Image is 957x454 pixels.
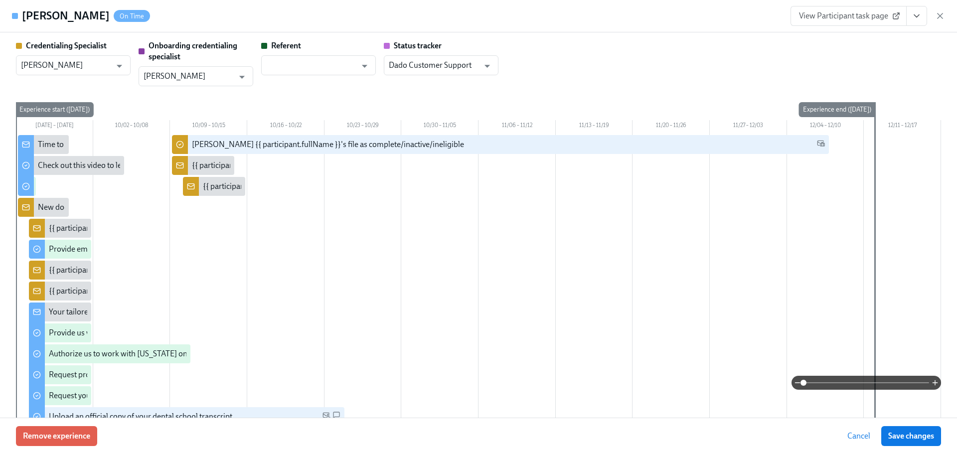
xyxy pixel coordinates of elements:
[38,160,204,171] div: Check out this video to learn more about the OCC
[357,58,372,74] button: Open
[49,369,287,380] div: Request proof of your {{ participant.regionalExamPassed }} test scores
[23,431,90,441] span: Remove experience
[22,8,110,23] h4: [PERSON_NAME]
[247,120,324,133] div: 10/16 – 10/22
[49,244,236,255] div: Provide employment verification for 3 of the last 5 years
[170,120,247,133] div: 10/09 – 10/15
[864,120,941,133] div: 12/11 – 12/17
[49,390,144,401] div: Request your JCDNE scores
[38,139,207,150] div: Time to begin your [US_STATE] license application
[324,120,402,133] div: 10/23 – 10/29
[394,41,442,50] strong: Status tracker
[817,139,825,151] span: Work Email
[791,6,907,26] a: View Participant task page
[49,327,278,338] div: Provide us with some extra info for the [US_STATE] state application
[114,12,150,20] span: On Time
[322,411,330,423] span: Personal Email
[49,286,309,297] div: {{ participant.fullName }} has uploaded a receipt for their regional test scores
[192,160,459,171] div: {{ participant.fullName }} has requested verification of their [US_STATE] license
[556,120,633,133] div: 11/13 – 11/19
[203,181,441,192] div: {{ participant.fullName }} has uploaded their Third Party Authorization
[49,411,232,422] div: Upload an official copy of your dental school transcript
[15,102,94,117] div: Experience start ([DATE])
[799,11,898,21] span: View Participant task page
[840,426,877,446] button: Cancel
[478,120,556,133] div: 11/06 – 11/12
[49,223,305,234] div: {{ participant.fullName }} has uploaded a receipt for their JCDNE test scores
[234,69,250,85] button: Open
[881,426,941,446] button: Save changes
[401,120,478,133] div: 10/30 – 11/05
[16,120,93,133] div: [DATE] – [DATE]
[16,426,97,446] button: Remove experience
[192,139,464,150] div: [PERSON_NAME] {{ participant.fullName }}'s file as complete/inactive/ineligible
[26,41,107,50] strong: Credentialing Specialist
[888,431,934,441] span: Save changes
[633,120,710,133] div: 11/20 – 11/26
[799,102,875,117] div: Experience end ([DATE])
[112,58,127,74] button: Open
[49,348,227,359] div: Authorize us to work with [US_STATE] on your behalf
[906,6,927,26] button: View task page
[38,202,283,213] div: New doctor enrolled in OCC licensure process: {{ participant.fullName }}
[710,120,787,133] div: 11/27 – 12/03
[93,120,170,133] div: 10/02 – 10/08
[332,411,340,423] span: SMS
[49,265,244,276] div: {{ participant.fullName }} has answered the questionnaire
[847,431,870,441] span: Cancel
[271,41,301,50] strong: Referent
[49,306,237,317] div: Your tailored to-do list for [US_STATE] licensing process
[787,120,864,133] div: 12/04 – 12/10
[479,58,495,74] button: Open
[149,41,237,61] strong: Onboarding credentialing specialist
